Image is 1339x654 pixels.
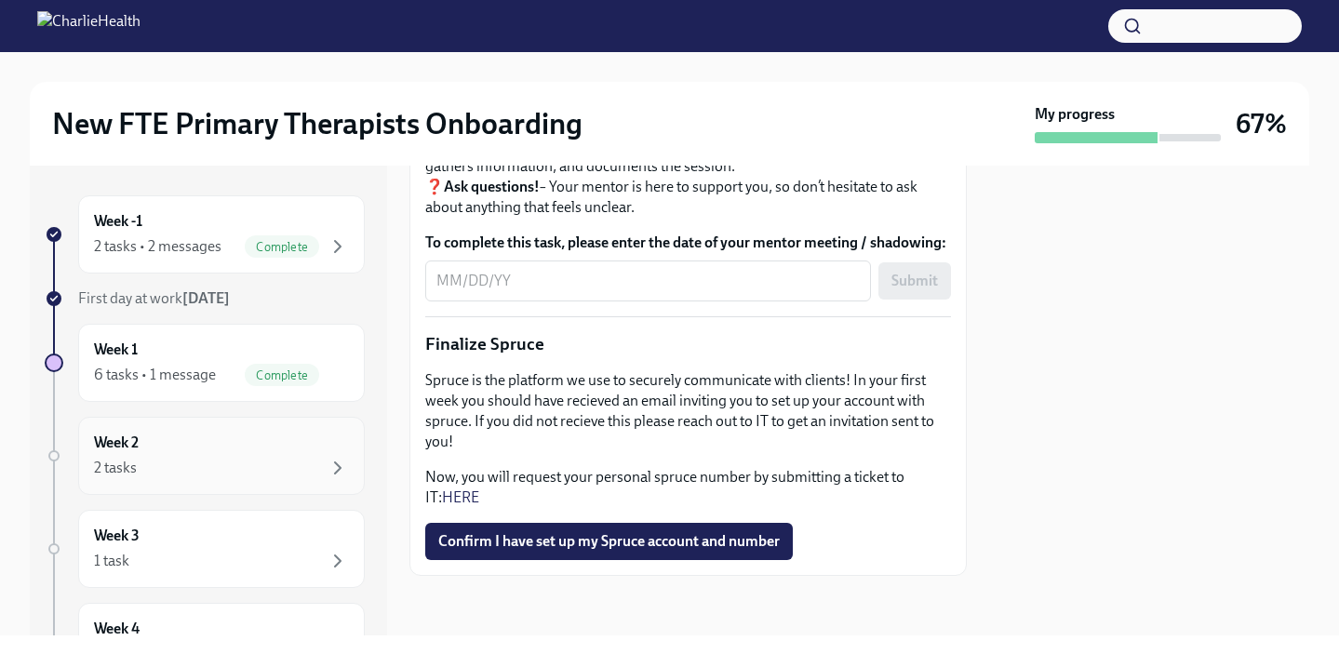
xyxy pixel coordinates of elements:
[425,467,951,508] p: Now, you will request your personal spruce number by submitting a ticket to IT:
[94,340,138,360] h6: Week 1
[94,551,129,571] div: 1 task
[444,178,540,195] strong: Ask questions!
[37,11,141,41] img: CharlieHealth
[425,523,793,560] button: Confirm I have set up my Spruce account and number
[78,289,230,307] span: First day at work
[52,105,582,142] h2: New FTE Primary Therapists Onboarding
[425,370,951,452] p: Spruce is the platform we use to securely communicate with clients! In your first week you should...
[94,619,140,639] h6: Week 4
[442,488,479,506] a: HERE
[45,288,365,309] a: First day at work[DATE]
[94,236,221,257] div: 2 tasks • 2 messages
[94,211,142,232] h6: Week -1
[94,526,140,546] h6: Week 3
[425,233,951,253] label: To complete this task, please enter the date of your mentor meeting / shadowing:
[245,368,319,382] span: Complete
[438,532,780,551] span: Confirm I have set up my Spruce account and number
[45,417,365,495] a: Week 22 tasks
[182,289,230,307] strong: [DATE]
[94,433,139,453] h6: Week 2
[1035,104,1115,125] strong: My progress
[94,365,216,385] div: 6 tasks • 1 message
[45,324,365,402] a: Week 16 tasks • 1 messageComplete
[1236,107,1287,140] h3: 67%
[45,195,365,274] a: Week -12 tasks • 2 messagesComplete
[245,240,319,254] span: Complete
[94,458,137,478] div: 2 tasks
[425,332,951,356] p: Finalize Spruce
[45,510,365,588] a: Week 31 task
